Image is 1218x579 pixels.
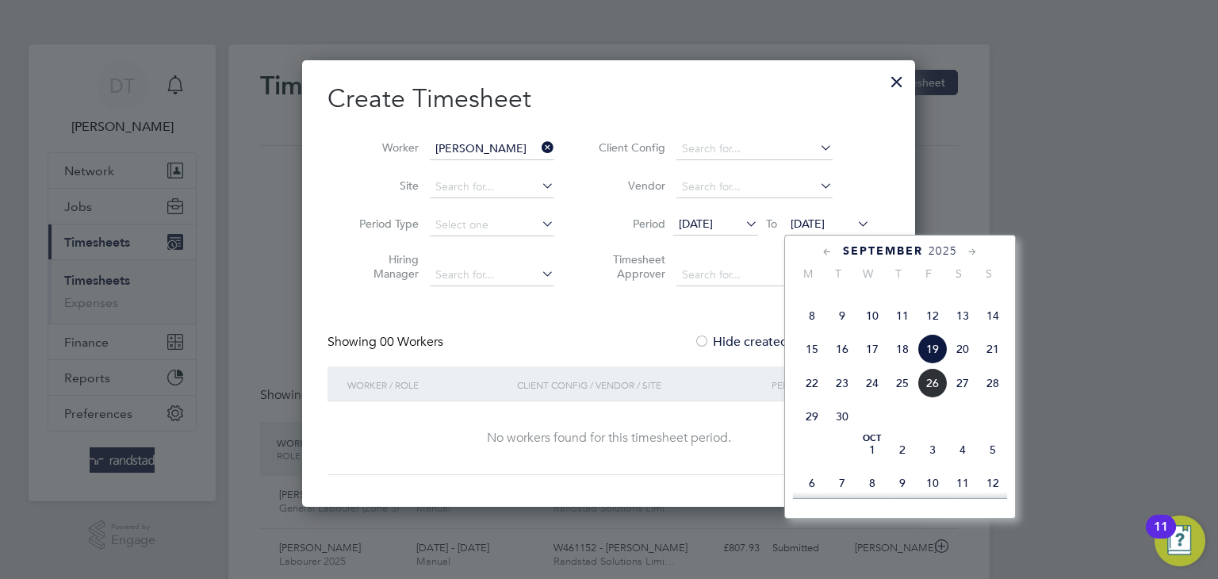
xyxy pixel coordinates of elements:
label: Vendor [594,178,665,193]
button: Open Resource Center, 11 new notifications [1155,516,1205,566]
input: Select one [430,214,554,236]
span: S [974,266,1004,281]
span: 14 [978,301,1008,331]
label: Hide created timesheets [694,334,855,350]
span: 27 [948,368,978,398]
span: 23 [827,368,857,398]
label: Period [594,217,665,231]
div: Client Config / Vendor / Site [513,366,768,403]
label: Site [347,178,419,193]
label: Hiring Manager [347,252,419,281]
span: 10 [917,468,948,498]
span: 9 [827,301,857,331]
input: Search for... [676,138,833,160]
label: Worker [347,140,419,155]
span: [DATE] [791,217,825,231]
span: 11 [887,301,917,331]
label: Period Type [347,217,419,231]
span: 30 [827,401,857,431]
span: To [761,213,782,234]
span: September [843,244,923,258]
span: 18 [887,334,917,364]
span: [DATE] [679,217,713,231]
span: 4 [948,435,978,465]
span: 9 [887,468,917,498]
span: 8 [857,468,887,498]
span: 24 [857,368,887,398]
input: Search for... [676,176,833,198]
div: No workers found for this timesheet period. [343,430,874,447]
span: 16 [827,334,857,364]
input: Search for... [430,264,554,286]
span: 12 [917,301,948,331]
span: 25 [887,368,917,398]
span: 17 [857,334,887,364]
input: Search for... [430,176,554,198]
span: 29 [797,401,827,431]
span: 20 [948,334,978,364]
label: Timesheet Approver [594,252,665,281]
span: S [944,266,974,281]
span: T [823,266,853,281]
span: 3 [917,435,948,465]
span: 8 [797,301,827,331]
span: 2 [887,435,917,465]
div: 11 [1154,527,1168,547]
span: 7 [827,468,857,498]
span: 28 [978,368,1008,398]
span: 12 [978,468,1008,498]
span: 5 [978,435,1008,465]
span: W [853,266,883,281]
span: F [913,266,944,281]
label: Client Config [594,140,665,155]
div: Showing [327,334,446,351]
span: 1 [857,435,887,465]
span: Oct [857,435,887,443]
span: 11 [948,468,978,498]
span: M [793,266,823,281]
span: 22 [797,368,827,398]
span: 13 [948,301,978,331]
input: Search for... [676,264,833,286]
span: 10 [857,301,887,331]
span: T [883,266,913,281]
div: Worker / Role [343,366,513,403]
h2: Create Timesheet [327,82,890,116]
span: 2025 [929,244,957,258]
input: Search for... [430,138,554,160]
span: 26 [917,368,948,398]
span: 19 [917,334,948,364]
span: 6 [797,468,827,498]
div: Period [768,366,874,403]
span: 00 Workers [380,334,443,350]
span: 21 [978,334,1008,364]
span: 15 [797,334,827,364]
